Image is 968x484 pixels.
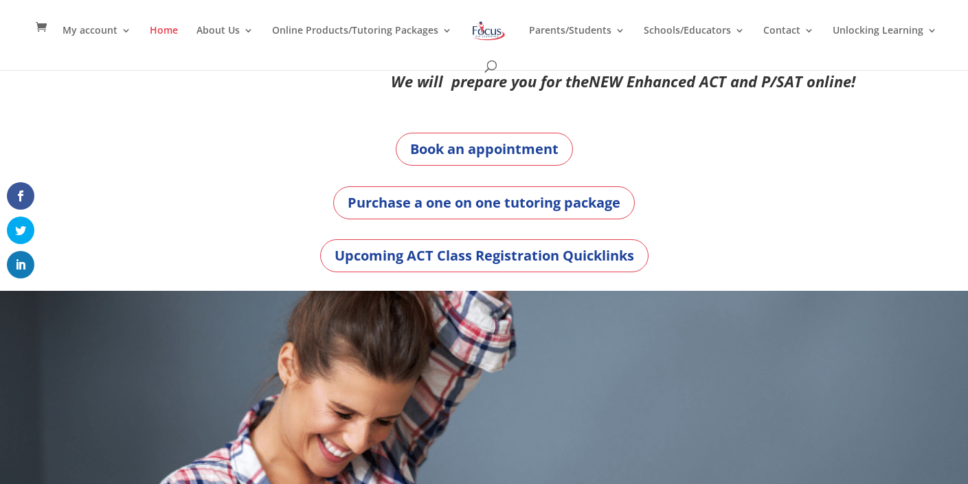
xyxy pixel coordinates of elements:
[333,186,635,219] a: Purchase a one on one tutoring package
[833,25,937,58] a: Unlocking Learning
[196,25,254,58] a: About Us
[320,239,649,272] a: Upcoming ACT Class Registration Quicklinks
[63,25,131,58] a: My account
[471,19,506,43] img: Focus on Learning
[644,25,745,58] a: Schools/Educators
[589,71,855,91] em: NEW Enhanced ACT and P/SAT online!
[272,25,452,58] a: Online Products/Tutoring Packages
[150,25,178,58] a: Home
[529,25,625,58] a: Parents/Students
[763,25,814,58] a: Contact
[396,133,573,166] a: Book an appointment
[391,71,589,91] em: We will prepare you for the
